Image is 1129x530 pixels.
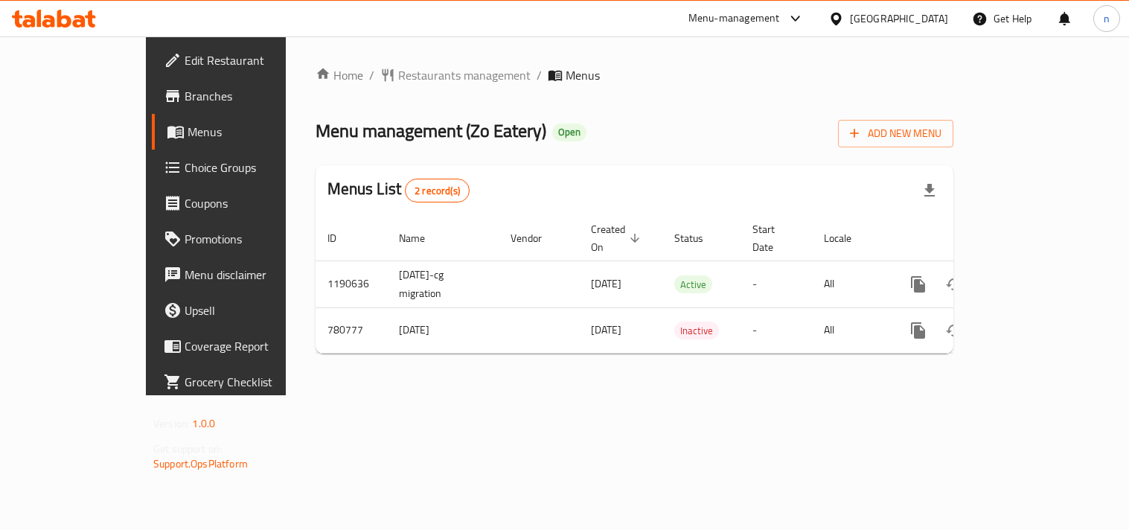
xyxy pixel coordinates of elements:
button: more [901,266,936,302]
span: Promotions [185,230,322,248]
h2: Menus List [327,178,470,202]
span: Coverage Report [185,337,322,355]
span: Restaurants management [398,66,531,84]
td: 780777 [316,307,387,353]
span: n [1104,10,1110,27]
span: Grocery Checklist [185,373,322,391]
a: Grocery Checklist [152,364,334,400]
span: [DATE] [591,274,621,293]
a: Promotions [152,221,334,257]
div: Inactive [674,322,719,339]
span: Choice Groups [185,159,322,176]
a: Coverage Report [152,328,334,364]
a: Menu disclaimer [152,257,334,293]
div: Menu-management [688,10,780,28]
span: Vendor [511,229,561,247]
a: Support.OpsPlatform [153,454,248,473]
a: Menus [152,114,334,150]
a: Upsell [152,293,334,328]
span: Coupons [185,194,322,212]
span: Add New Menu [850,124,941,143]
div: Total records count [405,179,470,202]
td: - [741,307,812,353]
span: Start Date [752,220,794,256]
span: Upsell [185,301,322,319]
span: Locale [824,229,871,247]
span: Menu management ( Zo Eatery ) [316,114,546,147]
th: Actions [889,216,1055,261]
nav: breadcrumb [316,66,953,84]
span: ID [327,229,356,247]
div: Open [552,124,586,141]
span: Open [552,126,586,138]
li: / [537,66,542,84]
div: Active [674,275,712,293]
div: Export file [912,173,947,208]
span: Status [674,229,723,247]
table: enhanced table [316,216,1055,354]
span: Menu disclaimer [185,266,322,284]
button: Change Status [936,266,972,302]
span: Branches [185,87,322,105]
div: [GEOGRAPHIC_DATA] [850,10,948,27]
button: more [901,313,936,348]
span: Menus [188,123,322,141]
span: Created On [591,220,645,256]
td: 1190636 [316,261,387,307]
button: Change Status [936,313,972,348]
span: Edit Restaurant [185,51,322,69]
button: Add New Menu [838,120,953,147]
a: Edit Restaurant [152,42,334,78]
span: Name [399,229,444,247]
span: Menus [566,66,600,84]
a: Choice Groups [152,150,334,185]
td: [DATE]-cg migration [387,261,499,307]
td: All [812,307,889,353]
span: 2 record(s) [406,184,469,198]
span: Get support on: [153,439,222,459]
a: Home [316,66,363,84]
li: / [369,66,374,84]
span: 1.0.0 [192,414,215,433]
a: Restaurants management [380,66,531,84]
td: - [741,261,812,307]
span: [DATE] [591,320,621,339]
span: Version: [153,414,190,433]
a: Branches [152,78,334,114]
td: All [812,261,889,307]
td: [DATE] [387,307,499,353]
a: Coupons [152,185,334,221]
span: Inactive [674,322,719,339]
span: Active [674,276,712,293]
